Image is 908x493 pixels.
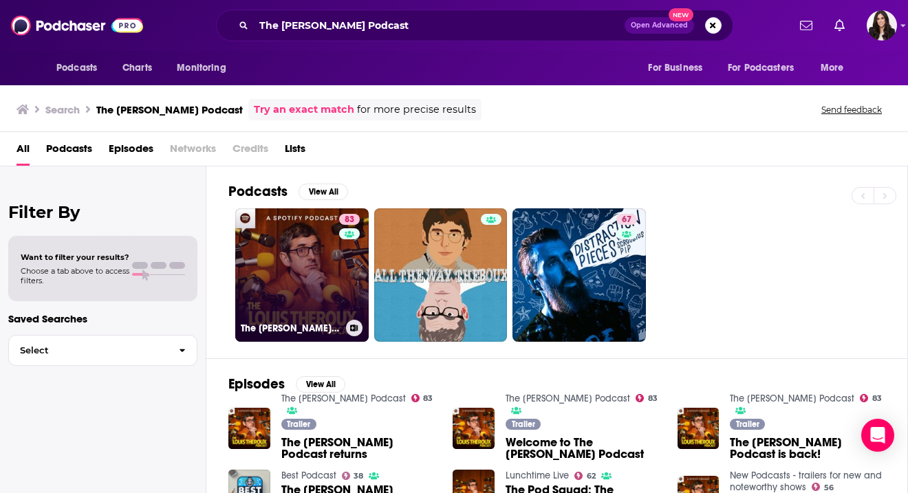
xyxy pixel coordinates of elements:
a: Best Podcast [281,470,336,481]
a: All [17,138,30,166]
span: 83 [648,395,658,402]
a: 67 [512,208,646,342]
a: Show notifications dropdown [794,14,818,37]
h3: The [PERSON_NAME] Podcast [241,322,340,334]
a: 83 [636,394,658,402]
a: 38 [342,472,364,480]
button: Select [8,335,197,366]
a: EpisodesView All [228,375,345,393]
span: 38 [354,473,363,479]
button: open menu [47,55,115,81]
img: Podchaser - Follow, Share and Rate Podcasts [11,12,143,39]
a: 83The [PERSON_NAME] Podcast [235,208,369,342]
span: for more precise results [357,102,476,118]
span: Credits [233,138,268,166]
button: open menu [638,55,720,81]
span: Logged in as RebeccaShapiro [867,10,897,41]
a: 83 [860,394,882,402]
div: Search podcasts, credits, & more... [216,10,733,41]
h2: Filter By [8,202,197,222]
span: Monitoring [177,58,226,78]
button: open menu [811,55,861,81]
span: 83 [872,395,882,402]
a: Show notifications dropdown [829,14,850,37]
div: Open Intercom Messenger [861,419,894,452]
button: View All [299,184,348,200]
span: More [821,58,844,78]
span: 56 [824,485,834,491]
a: New Podcasts - trailers for new and noteworthy shows [730,470,882,493]
span: The [PERSON_NAME] Podcast returns [281,437,437,460]
input: Search podcasts, credits, & more... [254,14,625,36]
button: Send feedback [817,104,886,116]
a: The Louis Theroux Podcast returns [281,437,437,460]
a: 62 [574,472,596,480]
a: 56 [812,483,834,491]
a: Podcasts [46,138,92,166]
span: Trailer [287,420,310,428]
span: Open Advanced [631,22,688,29]
h2: Podcasts [228,183,288,200]
a: The Louis Theroux Podcast [730,393,854,404]
a: PodcastsView All [228,183,348,200]
span: New [669,8,693,21]
span: 83 [423,395,433,402]
button: open menu [719,55,814,81]
button: Show profile menu [867,10,897,41]
span: Podcasts [56,58,97,78]
h3: The [PERSON_NAME] Podcast [96,103,243,116]
h3: Search [45,103,80,116]
span: Trailer [736,420,759,428]
a: Episodes [109,138,153,166]
button: open menu [167,55,244,81]
span: Networks [170,138,216,166]
a: Charts [113,55,160,81]
a: 83 [411,394,433,402]
a: Lunchtime Live [506,470,569,481]
span: The [PERSON_NAME] Podcast is back! [730,437,885,460]
a: Welcome to The Louis Theroux Podcast [506,437,661,460]
a: 67 [616,214,637,225]
span: For Business [648,58,702,78]
span: 67 [622,213,631,227]
button: Open AdvancedNew [625,17,694,34]
span: Trailer [512,420,535,428]
img: User Profile [867,10,897,41]
img: Welcome to The Louis Theroux Podcast [453,408,495,450]
a: The Louis Theroux Podcast [281,393,406,404]
span: For Podcasters [728,58,794,78]
a: The Louis Theroux Podcast is back! [730,437,885,460]
a: 83 [339,214,360,225]
h2: Episodes [228,375,285,393]
a: Try an exact match [254,102,354,118]
span: 62 [587,473,596,479]
p: Saved Searches [8,312,197,325]
a: Lists [285,138,305,166]
span: Charts [122,58,152,78]
span: Choose a tab above to access filters. [21,266,129,285]
span: Welcome to The [PERSON_NAME] Podcast [506,437,661,460]
span: 83 [345,213,354,227]
span: Select [9,346,168,355]
button: View All [296,376,345,393]
a: The Louis Theroux Podcast [506,393,630,404]
img: The Louis Theroux Podcast returns [228,408,270,450]
img: The Louis Theroux Podcast is back! [678,408,720,450]
span: Want to filter your results? [21,252,129,262]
